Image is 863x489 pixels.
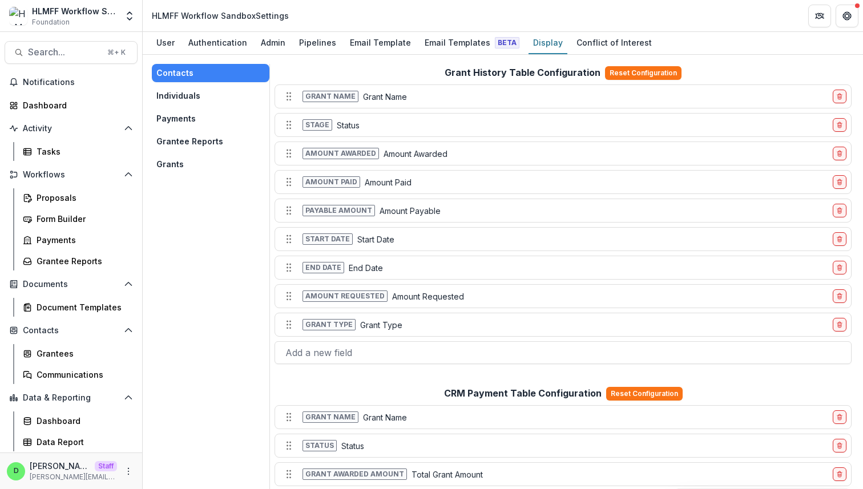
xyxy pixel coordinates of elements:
span: Grant name [303,411,358,423]
button: Move field [280,201,298,220]
button: Open Contacts [5,321,138,340]
div: Tasks [37,146,128,157]
button: Open Activity [5,119,138,138]
span: Payable amount [303,205,375,216]
a: Email Template [345,32,416,54]
button: Move field [280,437,298,455]
button: Move field [280,116,298,134]
span: Start date [303,233,353,245]
div: HLMFF Workflow Sandbox [32,5,117,17]
button: Move field [280,87,298,106]
a: Display [529,32,567,54]
button: delete-field-row [833,410,846,424]
span: Amount requested [303,290,388,302]
a: Pipelines [295,32,341,54]
div: Dashboard [23,99,128,111]
span: Notifications [23,78,133,87]
div: Conflict of Interest [572,34,656,51]
button: Contacts [152,64,269,82]
button: delete-field-row [833,318,846,332]
span: Amount paid [303,176,360,188]
button: Search... [5,41,138,64]
button: Move field [280,287,298,305]
button: Move field [280,408,298,426]
button: Move field [280,144,298,163]
button: More [122,464,135,478]
span: Beta [495,37,519,49]
a: Dashboard [18,411,138,430]
p: Grant Type [360,319,402,331]
div: Display [529,34,567,51]
span: Activity [23,124,119,134]
div: Communications [37,369,128,381]
button: Partners [808,5,831,27]
p: Amount Awarded [384,148,447,160]
button: delete-field-row [833,439,846,452]
img: HLMFF Workflow Sandbox [9,7,27,25]
span: Search... [28,47,100,58]
a: Data Report [18,433,138,451]
span: Grant name [303,91,358,102]
button: Individuals [152,87,269,105]
p: Staff [95,461,117,471]
div: Email Templates [420,34,524,51]
div: User [152,34,179,51]
div: Admin [256,34,290,51]
button: delete-field-row [833,147,846,160]
button: Move field [280,316,298,334]
button: Move field [280,230,298,248]
span: End date [303,262,344,273]
a: Form Builder [18,209,138,228]
h2: Grant History Table Configuration [445,67,600,78]
button: Move field [280,258,298,277]
div: ⌘ + K [105,46,128,59]
button: Open Documents [5,275,138,293]
a: Grantees [18,344,138,363]
a: User [152,32,179,54]
button: Grantee Reports [152,132,269,151]
p: Start Date [357,233,394,245]
p: Grant Name [363,411,407,423]
button: Open entity switcher [122,5,138,27]
a: Tasks [18,142,138,161]
button: Move field [280,465,298,483]
button: Grants [152,155,269,173]
a: Admin [256,32,290,54]
span: Workflows [23,170,119,180]
div: Document Templates [37,301,128,313]
div: HLMFF Workflow Sandbox Settings [152,10,289,22]
div: Pipelines [295,34,341,51]
button: Payments [152,110,269,128]
p: Amount Payable [380,205,441,217]
p: End Date [349,262,383,274]
span: Grant awarded amount [303,468,407,480]
button: delete-field-row [833,118,846,132]
p: Amount Paid [365,176,412,188]
button: Notifications [5,73,138,91]
a: Authentication [184,32,252,54]
h2: CRM Payment Table Configuration [444,388,602,399]
span: Contacts [23,326,119,336]
div: Data Report [37,436,128,448]
a: Document Templates [18,298,138,317]
a: Dashboard [5,96,138,115]
button: delete-field-row [833,90,846,103]
button: Open Data & Reporting [5,389,138,407]
button: delete-field-row [833,232,846,246]
div: Payments [37,234,128,246]
p: Total Grant Amount [412,468,483,480]
a: Conflict of Interest [572,32,656,54]
button: delete-field-row [833,261,846,274]
p: Grant Name [363,91,407,103]
p: [PERSON_NAME] [30,460,90,472]
div: Proposals [37,192,128,204]
button: Get Help [836,5,858,27]
span: Grant type [303,319,356,330]
div: Grantee Reports [37,255,128,267]
button: Open Workflows [5,165,138,184]
span: Status [303,440,337,451]
a: Communications [18,365,138,384]
div: Divyansh [14,467,19,475]
div: Grantees [37,347,128,359]
span: Foundation [32,17,70,27]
